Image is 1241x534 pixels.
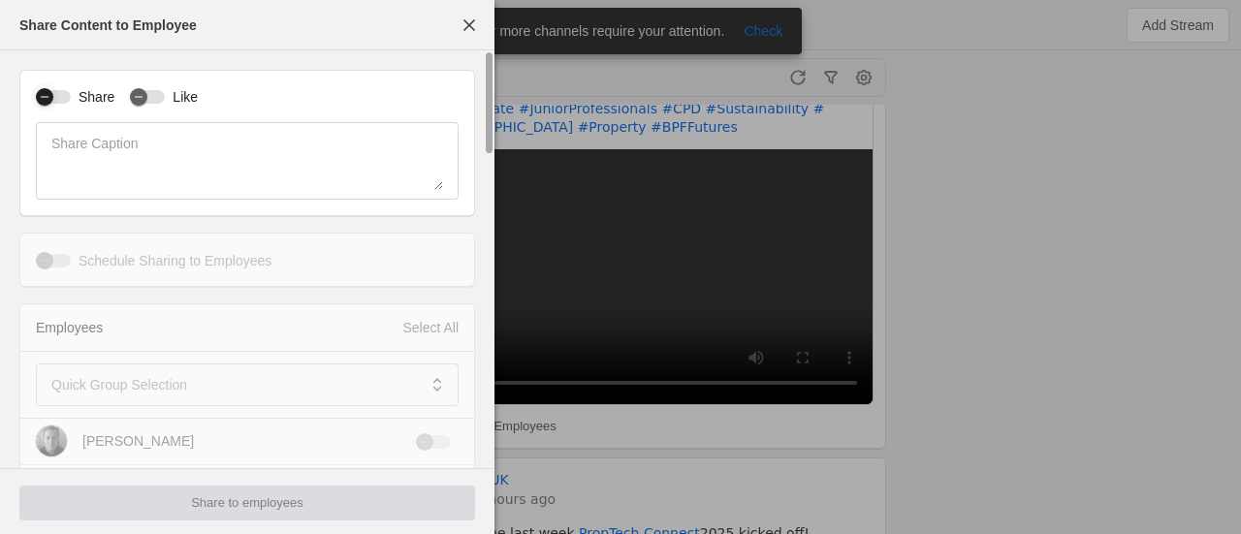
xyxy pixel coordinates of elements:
[71,87,114,107] label: Share
[36,320,103,335] span: Employees
[402,318,459,337] div: Select All
[51,132,139,155] mat-label: Share Caption
[36,425,67,456] img: cache
[165,87,198,107] label: Like
[82,431,194,451] div: [PERSON_NAME]
[51,373,187,396] mat-label: Quick Group Selection
[19,16,197,35] div: Share Content to Employee
[71,251,271,270] label: Schedule Sharing to Employees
